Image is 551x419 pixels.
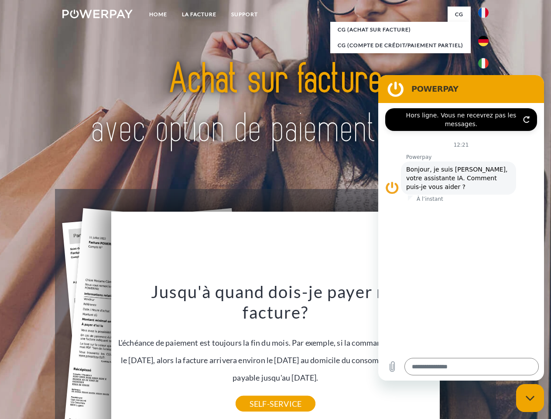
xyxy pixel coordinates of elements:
[478,36,489,46] img: de
[116,281,435,323] h3: Jusqu'à quand dois-je payer ma facture?
[224,7,265,22] a: Support
[478,58,489,69] img: it
[236,396,315,412] a: SELF-SERVICE
[378,75,544,381] iframe: Fenêtre de messagerie
[116,281,435,404] div: L'échéance de paiement est toujours la fin du mois. Par exemple, si la commande a été passée le [...
[516,384,544,412] iframe: Bouton de lancement de la fenêtre de messagerie, conversation en cours
[478,7,489,18] img: fr
[62,10,133,18] img: logo-powerpay-white.svg
[330,22,471,38] a: CG (achat sur facture)
[330,38,471,53] a: CG (Compte de crédit/paiement partiel)
[175,7,224,22] a: LA FACTURE
[142,7,175,22] a: Home
[448,7,471,22] a: CG
[83,42,468,167] img: title-powerpay_fr.svg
